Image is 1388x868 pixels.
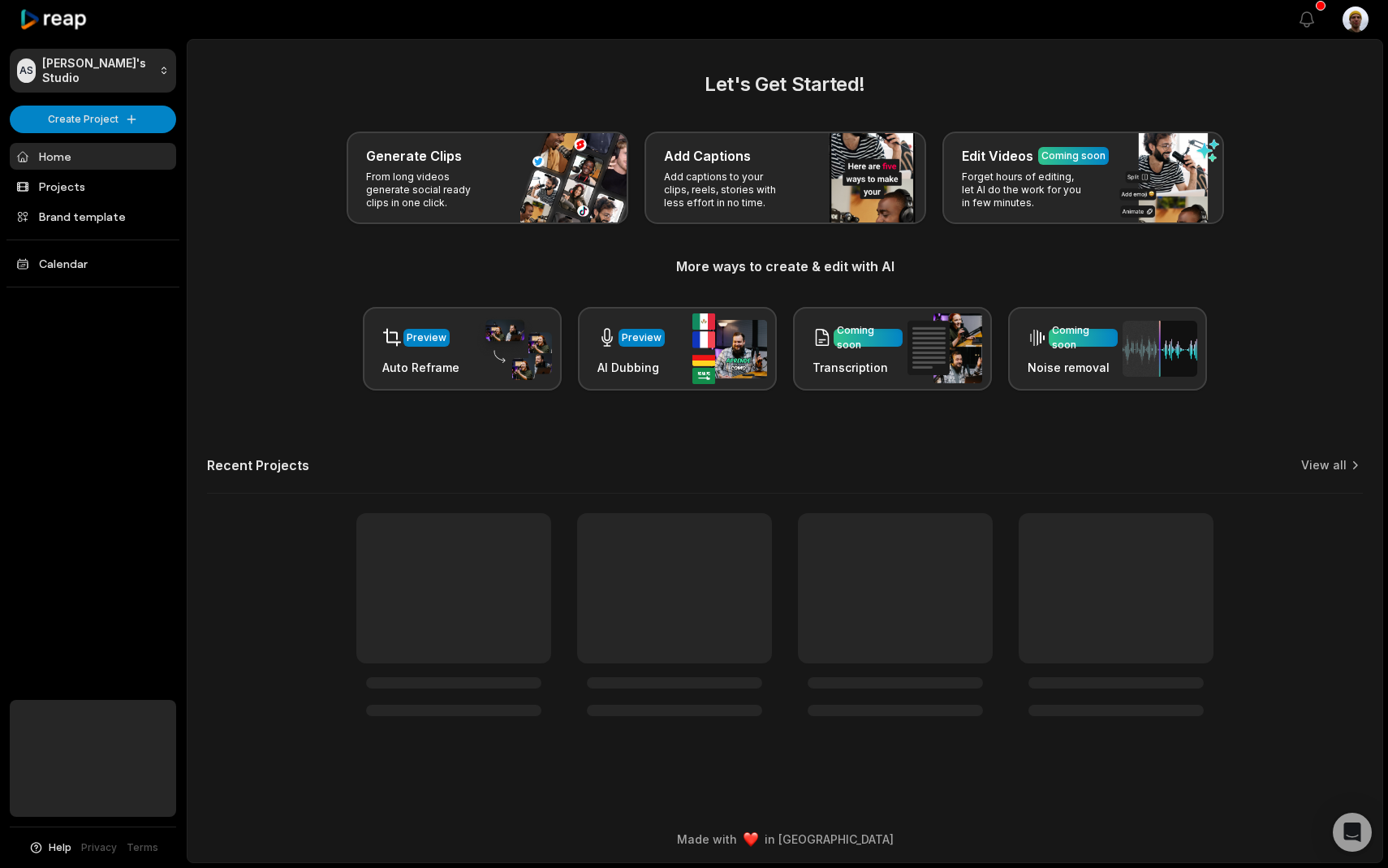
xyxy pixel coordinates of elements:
[1123,321,1197,377] img: noise_removal.png
[1333,813,1372,852] div: Open Intercom Messenger
[962,171,1088,209] p: Forget hours of editing, let AI do the work for you in few minutes.
[207,457,309,473] h2: Recent Projects
[17,58,36,83] div: AS
[366,146,462,166] h3: Generate Clips
[813,359,903,376] h3: Transcription
[962,146,1033,166] h3: Edit Videos
[622,330,662,345] div: Preview
[42,56,153,85] p: [PERSON_NAME]'s Studio
[744,832,758,847] img: heart emoji
[837,323,899,352] div: Coming soon
[1041,149,1106,163] div: Coming soon
[10,203,176,230] a: Brand template
[10,250,176,277] a: Calendar
[477,317,552,381] img: auto_reframe.png
[49,840,71,855] span: Help
[664,171,790,209] p: Add captions to your clips, reels, stories with less effort in no time.
[907,313,982,383] img: transcription.png
[597,359,665,376] h3: AI Dubbing
[10,106,176,133] button: Create Project
[1028,359,1118,376] h3: Noise removal
[202,831,1368,848] div: Made with in [GEOGRAPHIC_DATA]
[10,173,176,200] a: Projects
[407,330,446,345] div: Preview
[10,143,176,170] a: Home
[28,840,71,855] button: Help
[366,171,492,209] p: From long videos generate social ready clips in one click.
[1301,457,1347,473] a: View all
[207,257,1363,276] h3: More ways to create & edit with AI
[1052,323,1114,352] div: Coming soon
[692,313,767,384] img: ai_dubbing.png
[382,359,459,376] h3: Auto Reframe
[81,840,117,855] a: Privacy
[664,146,751,166] h3: Add Captions
[127,840,158,855] a: Terms
[207,70,1363,99] h2: Let's Get Started!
